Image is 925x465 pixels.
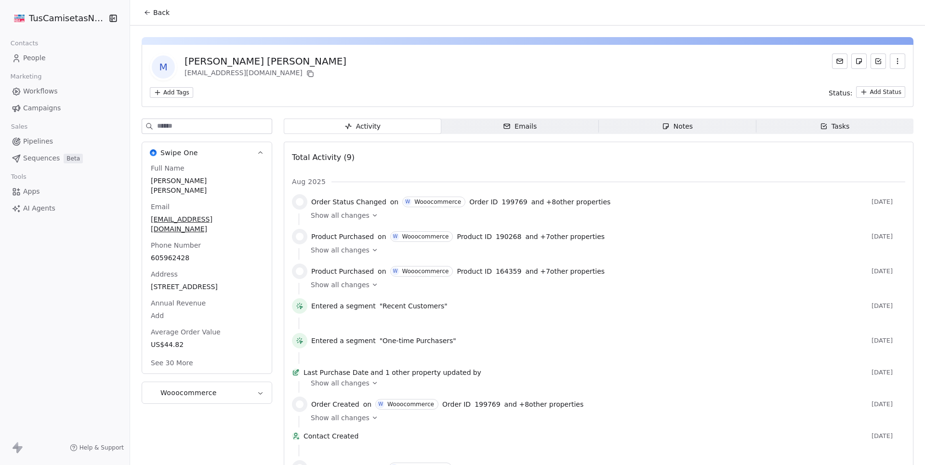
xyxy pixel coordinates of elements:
span: "Recent Customers" [380,301,448,311]
button: Back [138,4,175,21]
img: woocommerce.svg [296,267,304,275]
button: Add Tags [150,87,193,98]
button: Swipe OneSwipe One [142,142,272,163]
span: 190268 [496,232,521,241]
button: See 30 More [145,354,199,372]
span: Total Activity (9) [292,153,355,162]
span: Marketing [6,69,46,84]
a: AI Agents [8,200,122,216]
a: SequencesBeta [8,150,122,166]
span: Back [153,8,170,17]
span: Address [149,269,180,279]
a: Show all changes [311,413,899,423]
a: Help & Support [70,444,124,452]
span: [DATE] [872,369,905,376]
span: Tools [7,170,30,184]
button: TusCamisetasNBA [12,10,103,27]
span: Apps [23,186,40,197]
div: W [405,198,410,206]
div: Wooocommerce [402,233,449,240]
span: and 1 other property updated [370,368,471,377]
span: People [23,53,46,63]
span: Status: [829,88,852,98]
span: and + 7 other properties [525,266,605,276]
span: Campaigns [23,103,61,113]
span: and + 7 other properties [525,232,605,241]
span: Sales [7,120,32,134]
div: Wooocommerce [402,268,449,275]
a: Campaigns [8,100,122,116]
span: Show all changes [311,245,370,255]
span: Swipe One [160,148,198,158]
span: Show all changes [311,280,370,290]
span: Show all changes [311,378,370,388]
img: woocommerce.svg [296,198,304,206]
a: Show all changes [311,211,899,220]
a: Show all changes [311,280,899,290]
span: Last Purchase Date [304,368,369,377]
div: [EMAIL_ADDRESS][DOMAIN_NAME] [185,68,346,80]
span: M [152,55,175,79]
span: Order ID [469,197,498,207]
img: Swipe One [150,149,157,156]
button: Add Status [856,86,905,98]
span: Pipelines [23,136,53,146]
span: 164359 [496,266,521,276]
span: on [378,232,386,241]
div: W [393,267,398,275]
span: on [363,399,371,409]
span: Add [151,311,263,320]
span: TusCamisetasNBA [29,12,106,25]
div: Tasks [820,121,850,132]
span: Entered a segment [311,301,376,311]
a: People [8,50,122,66]
img: woocommerce.svg [296,233,304,240]
span: "One-time Purchasers" [380,336,456,345]
span: Contacts [6,36,42,51]
span: Product ID [457,266,492,276]
a: Apps [8,184,122,199]
span: [DATE] [872,267,905,275]
div: Wooocommerce [387,401,434,408]
span: Show all changes [311,413,370,423]
div: [PERSON_NAME] [PERSON_NAME] [185,54,346,68]
span: Full Name [149,163,186,173]
span: [DATE] [872,400,905,408]
span: Beta [64,154,83,163]
span: Show all changes [311,211,370,220]
span: [EMAIL_ADDRESS][DOMAIN_NAME] [151,214,263,234]
div: Notes [662,121,693,132]
span: Sequences [23,153,60,163]
span: on [378,266,386,276]
span: [DATE] [872,198,905,206]
span: US$44.82 [151,340,263,349]
span: Contact Created [304,431,868,441]
span: [PERSON_NAME] [PERSON_NAME] [151,176,263,195]
span: [DATE] [872,432,905,440]
img: tuscamisetasnba.jpg [13,13,25,24]
div: W [393,233,398,240]
span: Order Status Changed [311,197,386,207]
span: Aug 2025 [292,177,326,186]
span: Order ID [442,399,471,409]
span: Wooocommerce [160,388,217,398]
span: Annual Revenue [149,298,208,308]
span: on [390,197,398,207]
span: Entered a segment [311,336,376,345]
div: Emails [503,121,537,132]
span: Product Purchased [311,232,374,241]
img: Wooocommerce [150,389,157,396]
span: Help & Support [79,444,124,452]
span: and + 8 other properties [504,399,584,409]
span: [DATE] [872,302,905,310]
span: Order Created [311,399,359,409]
span: Workflows [23,86,58,96]
a: Show all changes [311,245,899,255]
div: Swipe OneSwipe One [142,163,272,373]
span: [STREET_ADDRESS] [151,282,263,292]
img: woocommerce.svg [296,400,304,408]
a: Pipelines [8,133,122,149]
span: Email [149,202,172,212]
span: 199769 [475,399,500,409]
span: Product Purchased [311,266,374,276]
